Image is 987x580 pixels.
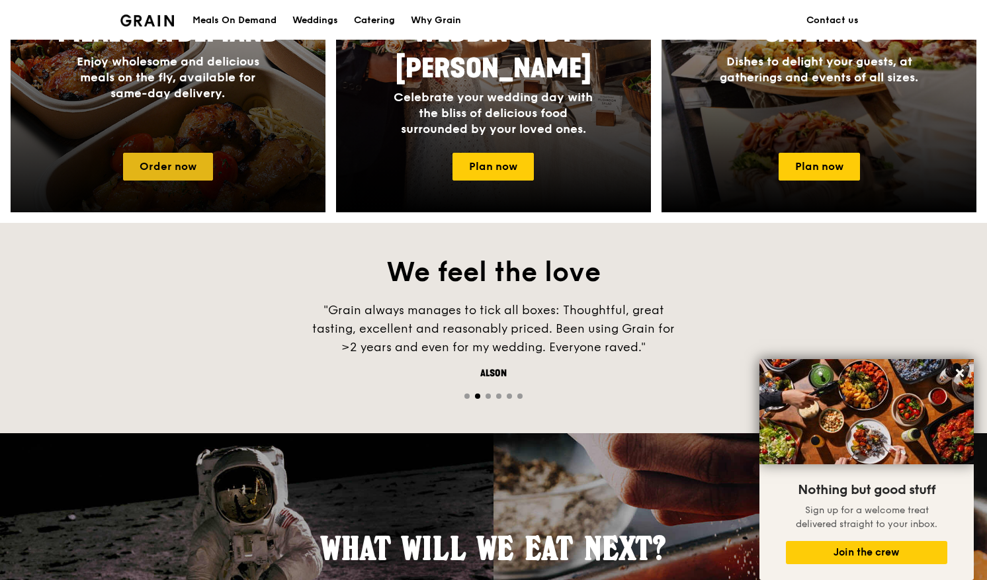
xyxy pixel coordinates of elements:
div: Alson [295,367,692,380]
a: Plan now [779,153,860,181]
div: Why Grain [411,1,461,40]
span: Sign up for a welcome treat delivered straight to your inbox. [796,505,937,530]
button: Close [949,362,970,384]
div: Meals On Demand [193,1,277,40]
a: Why Grain [403,1,469,40]
div: Catering [354,1,395,40]
span: Go to slide 2 [475,394,480,399]
a: Plan now [452,153,534,181]
span: Dishes to delight your guests, at gatherings and events of all sizes. [720,54,918,85]
span: Go to slide 1 [464,394,470,399]
img: Grain [120,15,174,26]
a: Contact us [798,1,867,40]
a: Order now [123,153,213,181]
span: Enjoy wholesome and delicious meals on the fly, available for same-day delivery. [77,54,259,101]
span: Go to slide 6 [517,394,523,399]
a: Weddings [284,1,346,40]
button: Join the crew [786,541,947,564]
div: Weddings [292,1,338,40]
span: Go to slide 3 [486,394,491,399]
img: DSC07876-Edit02-Large.jpeg [759,359,974,464]
span: What will we eat next? [321,529,666,567]
span: Go to slide 5 [507,394,512,399]
div: "Grain always manages to tick all boxes: Thoughtful, great tasting, excellent and reasonably pric... [295,301,692,356]
a: Catering [346,1,403,40]
span: Go to slide 4 [496,394,501,399]
span: Nothing but good stuff [798,482,935,498]
span: Celebrate your wedding day with the bliss of delicious food surrounded by your loved ones. [394,90,593,136]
